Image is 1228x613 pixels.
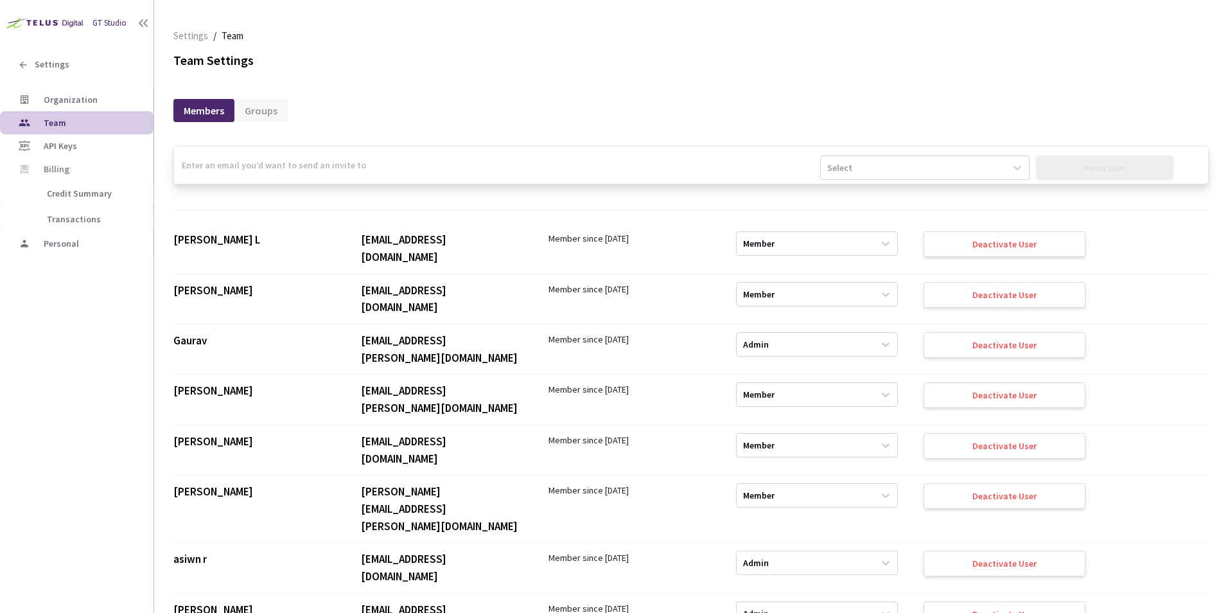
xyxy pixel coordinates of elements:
[44,238,79,249] span: Personal
[972,441,1037,451] div: Deactivate User
[361,483,523,535] div: [PERSON_NAME][EMAIL_ADDRESS][PERSON_NAME][DOMAIN_NAME]
[743,339,769,351] div: Admin
[361,332,523,366] div: [EMAIL_ADDRESS][PERSON_NAME][DOMAIN_NAME]
[972,491,1037,501] div: Deactivate User
[361,231,523,265] div: [EMAIL_ADDRESS][DOMAIN_NAME]
[548,551,710,565] div: Member since [DATE]
[548,332,710,346] div: Member since [DATE]
[173,28,208,44] span: Settings
[972,390,1037,400] div: Deactivate User
[174,147,820,184] input: Enter an email you’d want to send an invite to
[743,557,769,569] div: Admin
[44,94,98,105] span: Organization
[361,551,523,585] div: [EMAIL_ADDRESS][DOMAIN_NAME]
[173,231,335,249] div: [PERSON_NAME] L
[743,288,775,300] div: Member
[173,282,335,299] div: [PERSON_NAME]
[222,28,243,44] span: Team
[1083,163,1126,173] div: Invite user
[743,490,775,502] div: Member
[548,433,710,447] div: Member since [DATE]
[44,140,77,152] span: API Keys
[213,28,216,44] li: /
[173,382,335,400] div: [PERSON_NAME]
[548,282,710,296] div: Member since [DATE]
[548,382,710,396] div: Member since [DATE]
[44,117,66,129] span: Team
[35,59,69,70] span: Settings
[827,161,852,174] div: Select
[173,433,335,450] div: [PERSON_NAME]
[361,282,523,316] div: [EMAIL_ADDRESS][DOMAIN_NAME]
[743,439,775,451] div: Member
[972,290,1037,300] div: Deactivate User
[972,239,1037,249] div: Deactivate User
[548,231,710,245] div: Member since [DATE]
[743,238,775,250] div: Member
[44,164,69,175] span: Billing
[173,99,234,122] div: Members
[743,389,775,401] div: Member
[173,483,335,501] div: [PERSON_NAME]
[173,332,335,350] div: Gaurav
[361,433,523,467] div: [EMAIL_ADDRESS][DOMAIN_NAME]
[47,213,101,225] span: Transactions
[234,99,288,122] div: Groups
[548,483,710,497] div: Member since [DATE]
[173,51,1209,70] div: Team Settings
[361,382,523,416] div: [EMAIL_ADDRESS][PERSON_NAME][DOMAIN_NAME]
[972,558,1037,569] div: Deactivate User
[92,17,127,30] div: GT Studio
[47,188,112,199] span: Credit Summary
[173,551,335,568] div: asiwn r
[171,28,211,42] a: Settings
[972,340,1037,350] div: Deactivate User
